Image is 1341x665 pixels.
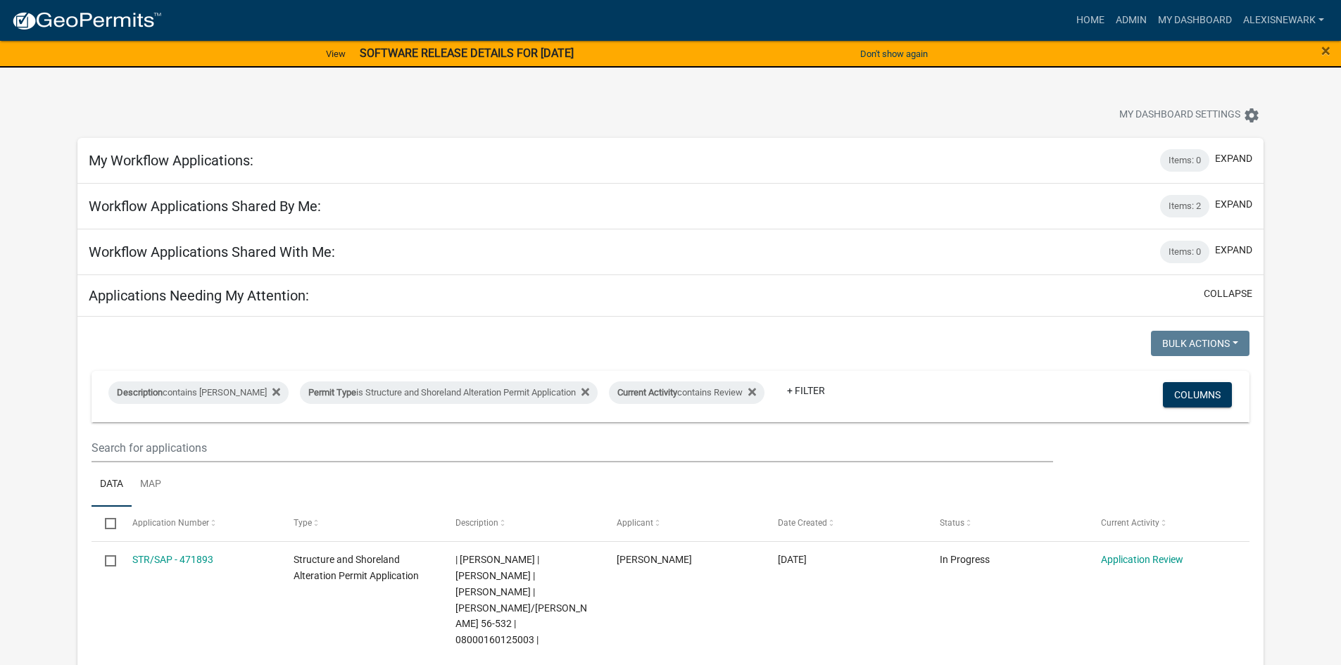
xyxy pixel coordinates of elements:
datatable-header-cell: Date Created [764,507,926,540]
button: collapse [1204,286,1252,301]
span: Date Created [778,518,827,528]
datatable-header-cell: Current Activity [1088,507,1249,540]
div: is Structure and Shoreland Alteration Permit Application [300,381,598,404]
span: Jamie McCurdy [617,554,692,565]
span: | Alexis Newark | MATTHEW MCCURDY | JAIME MCCURDY | Trowbridge/Leek 56-532 | 08000160125003 | [455,554,587,645]
div: Items: 0 [1160,149,1209,172]
span: Description [455,518,498,528]
button: expand [1215,243,1252,258]
a: STR/SAP - 471893 [132,554,213,565]
span: Current Activity [1101,518,1159,528]
datatable-header-cell: Status [926,507,1088,540]
datatable-header-cell: Select [92,507,118,540]
span: Type [294,518,312,528]
span: Structure and Shoreland Alteration Permit Application [294,554,419,581]
button: My Dashboard Settingssettings [1108,101,1271,129]
a: Home [1071,7,1110,34]
span: In Progress [940,554,990,565]
datatable-header-cell: Application Number [119,507,280,540]
a: Application Review [1101,554,1183,565]
h5: Workflow Applications Shared With Me: [89,243,335,260]
div: contains [PERSON_NAME] [108,381,289,404]
a: Map [132,462,170,507]
button: expand [1215,197,1252,212]
i: settings [1243,107,1260,124]
a: View [320,42,351,65]
div: Items: 0 [1160,241,1209,263]
datatable-header-cell: Applicant [603,507,764,540]
span: Status [940,518,964,528]
button: expand [1215,151,1252,166]
span: × [1321,41,1330,61]
input: Search for applications [92,433,1052,462]
a: Admin [1110,7,1152,34]
div: Items: 2 [1160,195,1209,217]
datatable-header-cell: Type [280,507,441,540]
button: Close [1321,42,1330,59]
span: Applicant [617,518,653,528]
a: + Filter [776,378,836,403]
span: Current Activity [617,387,677,398]
a: My Dashboard [1152,7,1238,34]
a: alexisnewark [1238,7,1330,34]
strong: SOFTWARE RELEASE DETAILS FOR [DATE] [360,46,574,60]
span: Permit Type [308,387,356,398]
span: My Dashboard Settings [1119,107,1240,124]
h5: Applications Needing My Attention: [89,287,309,304]
button: Columns [1163,382,1232,407]
a: Data [92,462,132,507]
h5: My Workflow Applications: [89,152,253,169]
h5: Workflow Applications Shared By Me: [89,198,321,215]
button: Don't show again [855,42,933,65]
span: Application Number [132,518,209,528]
span: Description [117,387,163,398]
button: Bulk Actions [1151,331,1249,356]
div: contains Review [609,381,764,404]
datatable-header-cell: Description [441,507,603,540]
span: 09/01/2025 [778,554,807,565]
